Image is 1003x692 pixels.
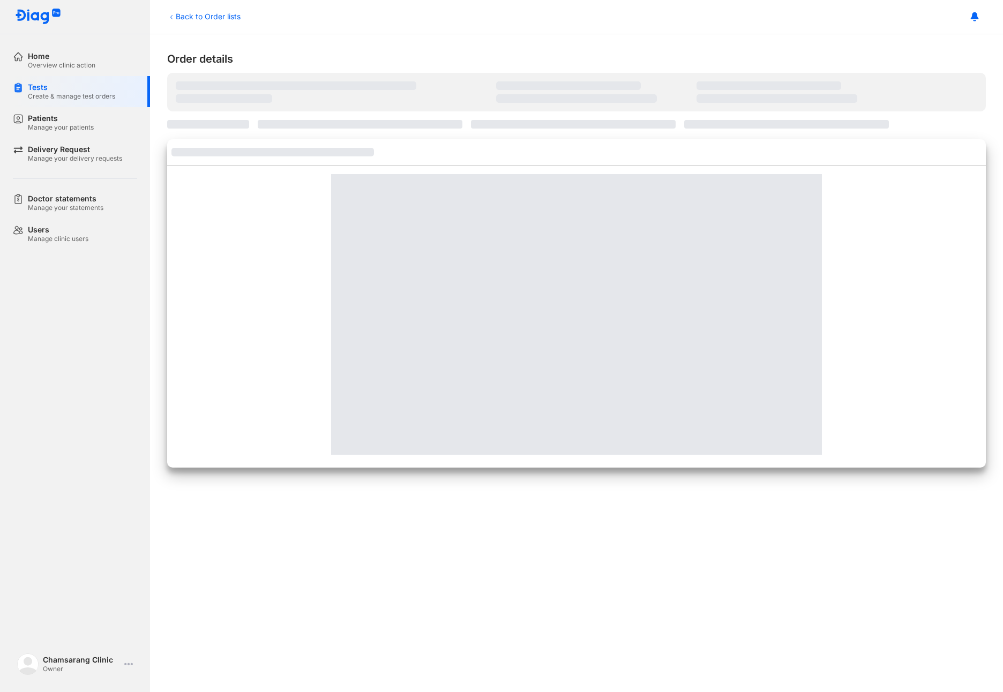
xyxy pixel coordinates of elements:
[28,92,115,101] div: Create & manage test orders
[28,61,95,70] div: Overview clinic action
[43,665,120,673] div: Owner
[28,145,122,154] div: Delivery Request
[28,225,88,235] div: Users
[28,114,94,123] div: Patients
[28,82,115,92] div: Tests
[28,235,88,243] div: Manage clinic users
[43,655,120,665] div: Chamsarang Clinic
[28,154,122,163] div: Manage your delivery requests
[15,9,61,25] img: logo
[28,123,94,132] div: Manage your patients
[28,204,103,212] div: Manage your statements
[28,51,95,61] div: Home
[167,11,241,22] div: Back to Order lists
[28,194,103,204] div: Doctor statements
[17,653,39,675] img: logo
[167,51,986,66] div: Order details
